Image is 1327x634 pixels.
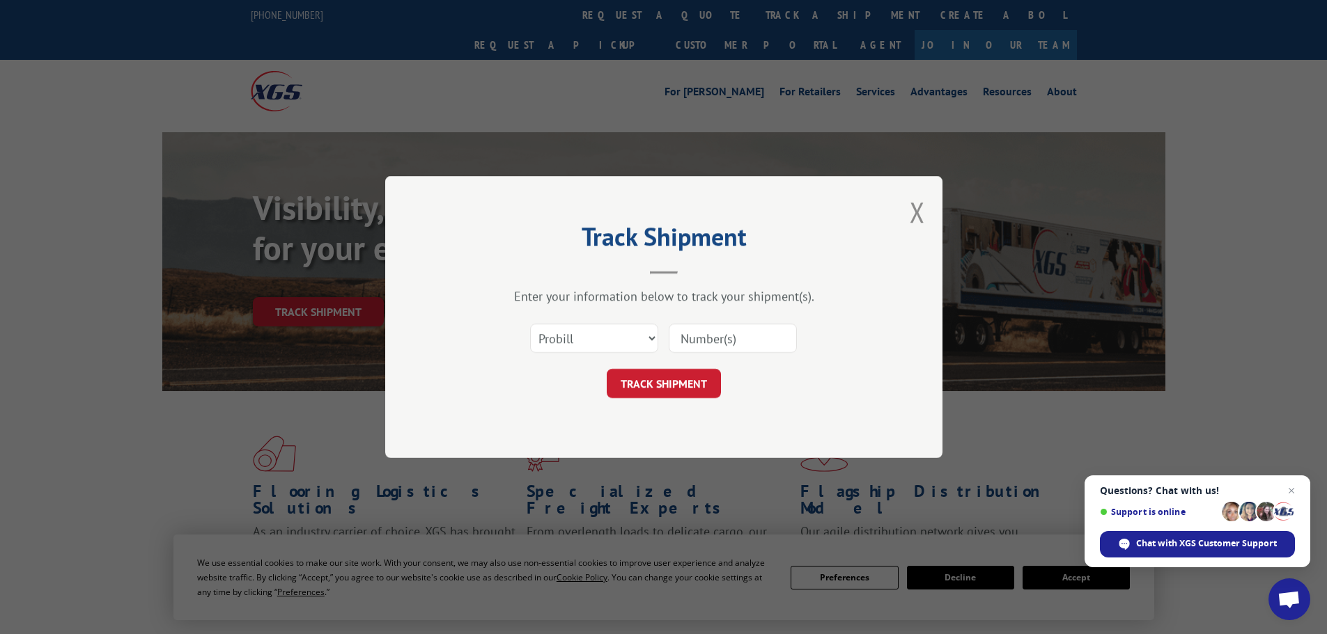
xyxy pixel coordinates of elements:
[910,193,925,230] button: Close modal
[1136,537,1277,550] span: Chat with XGS Customer Support
[1283,482,1300,499] span: Close chat
[669,324,797,353] input: Number(s)
[607,369,721,398] button: TRACK SHIPMENT
[455,227,873,253] h2: Track Shipment
[1100,485,1295,496] span: Questions? Chat with us!
[1100,507,1217,517] span: Support is online
[1100,531,1295,557] div: Chat with XGS Customer Support
[455,288,873,304] div: Enter your information below to track your shipment(s).
[1268,578,1310,620] div: Open chat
